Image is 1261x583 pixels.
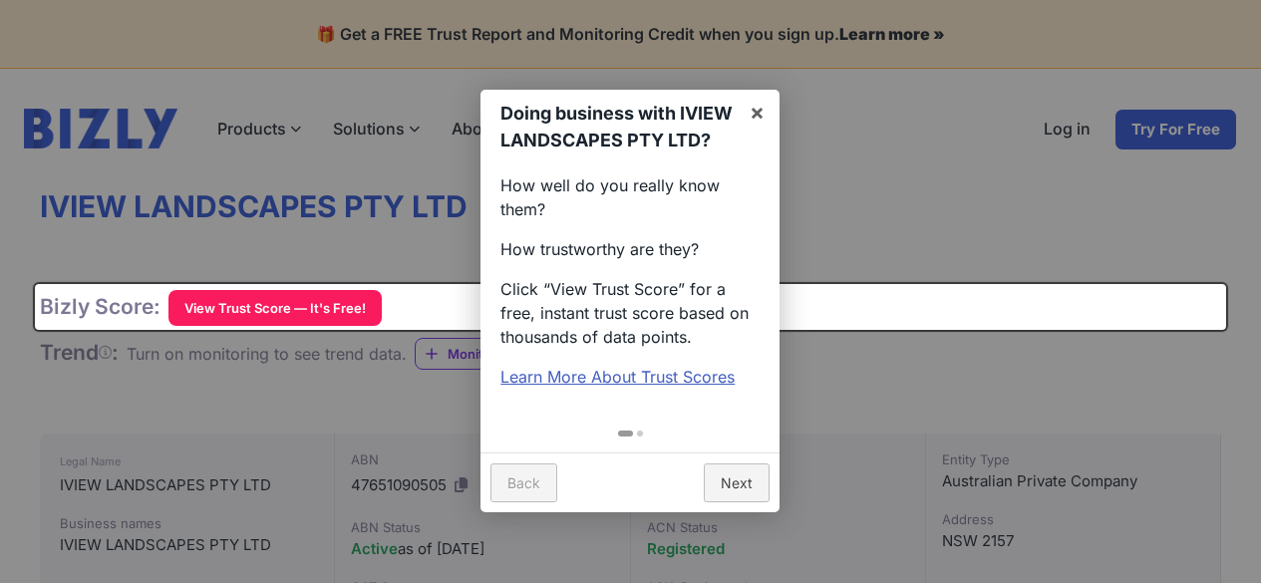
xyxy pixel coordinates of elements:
[735,90,780,135] a: ×
[500,173,760,221] p: How well do you really know them?
[500,277,760,349] p: Click “View Trust Score” for a free, instant trust score based on thousands of data points.
[500,367,735,387] a: Learn More About Trust Scores
[704,463,770,502] a: Next
[500,100,734,153] h1: Doing business with IVIEW LANDSCAPES PTY LTD?
[500,237,760,261] p: How trustworthy are they?
[490,463,557,502] a: Back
